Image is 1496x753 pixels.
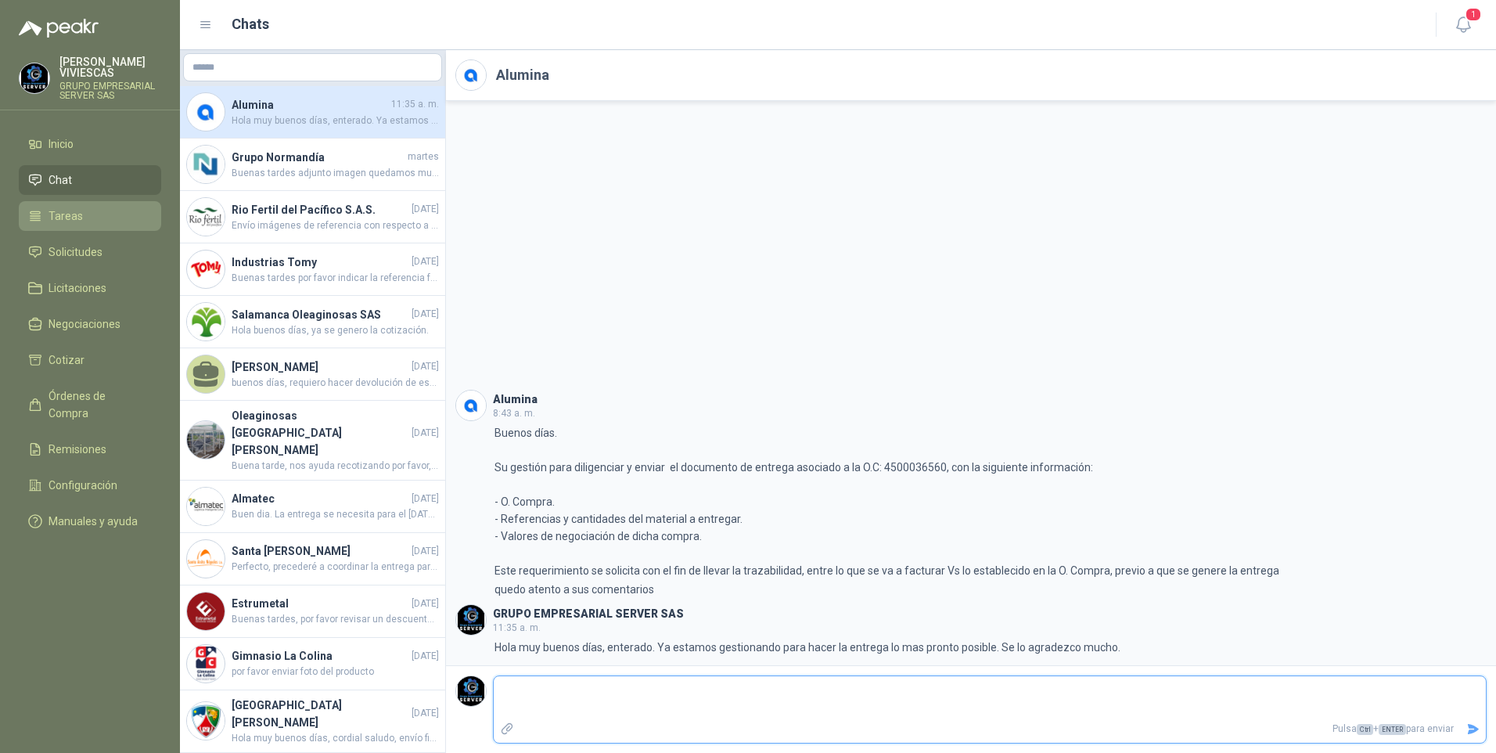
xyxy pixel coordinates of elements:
[49,513,138,530] span: Manuales y ayuda
[493,395,538,404] h3: Alumina
[1460,715,1486,743] button: Enviar
[412,307,439,322] span: [DATE]
[232,697,408,731] h4: [GEOGRAPHIC_DATA][PERSON_NAME]
[232,96,388,113] h4: Alumina
[232,13,269,35] h1: Chats
[494,715,520,743] label: Adjuntar archivos
[496,64,549,86] h2: Alumina
[180,139,445,191] a: Company LogoGrupo NormandíamartesBuenas tardes adjunto imagen quedamos muy atentos Gracias
[187,250,225,288] img: Company Logo
[412,649,439,664] span: [DATE]
[19,165,161,195] a: Chat
[1357,724,1373,735] span: Ctrl
[232,166,439,181] span: Buenas tardes adjunto imagen quedamos muy atentos Gracias
[180,690,445,753] a: Company Logo[GEOGRAPHIC_DATA][PERSON_NAME][DATE]Hola muy buenos días, cordial saludo, envío ficha...
[520,715,1461,743] p: Pulsa + para enviar
[180,401,445,481] a: Company LogoOleaginosas [GEOGRAPHIC_DATA][PERSON_NAME][DATE]Buena tarde, nos ayuda recotizando po...
[180,243,445,296] a: Company LogoIndustrias Tomy[DATE]Buenas tardes por favor indicar la referencia foto y especificac...
[19,470,161,500] a: Configuración
[412,492,439,506] span: [DATE]
[49,387,146,422] span: Órdenes de Compra
[19,129,161,159] a: Inicio
[19,237,161,267] a: Solicitudes
[232,113,439,128] span: Hola muy buenos días, enterado. Ya estamos gestionando para hacer la entrega lo mas pronto posibl...
[232,149,405,166] h4: Grupo Normandía
[19,201,161,231] a: Tareas
[232,560,439,575] span: Perfecto, precederé a coordinar la entrega para el día martes. Se lo agradezco mucho.
[49,441,106,458] span: Remisiones
[232,323,439,338] span: Hola buenos días, ya se genero la cotización.
[187,540,225,578] img: Company Logo
[49,171,72,189] span: Chat
[232,218,439,233] span: Envío imágenes de referencia con respecto a como viene lo cotizado.
[19,381,161,428] a: Órdenes de Compra
[412,426,439,441] span: [DATE]
[412,202,439,217] span: [DATE]
[49,315,120,333] span: Negociaciones
[49,135,74,153] span: Inicio
[180,86,445,139] a: Company LogoAlumina11:35 a. m.Hola muy buenos días, enterado. Ya estamos gestionando para hacer l...
[493,408,535,419] span: 8:43 a. m.
[494,424,1279,579] p: Buenos días. Su gestión para diligenciar y enviar el documento de entrega asociado a la O.C: 4500...
[19,434,161,464] a: Remisiones
[494,581,654,598] p: quedo atento a sus comentarios
[187,488,225,525] img: Company Logo
[232,595,408,612] h4: Estrumetal
[49,279,106,297] span: Licitaciones
[456,676,486,706] img: Company Logo
[19,345,161,375] a: Cotizar
[232,731,439,746] span: Hola muy buenos días, cordial saludo, envío ficha técnica del producto ofertado.
[232,542,408,560] h4: Santa [PERSON_NAME]
[232,376,439,391] span: buenos días, requiero hacer devolución de este producto ya que llego muy ancha
[456,605,486,635] img: Company Logo
[456,391,486,420] img: Company Logo
[187,146,225,183] img: Company Logo
[187,645,225,683] img: Company Logo
[180,481,445,533] a: Company LogoAlmatec[DATE]Buen dia. La entrega se necesita para el [DATE][PERSON_NAME]
[180,348,445,401] a: [PERSON_NAME][DATE]buenos días, requiero hacer devolución de este producto ya que llego muy ancha
[180,638,445,690] a: Company LogoGimnasio La Colina[DATE]por favor enviar foto del producto
[391,97,439,112] span: 11:35 a. m.
[232,407,408,459] h4: Oleaginosas [GEOGRAPHIC_DATA][PERSON_NAME]
[187,702,225,740] img: Company Logo
[232,490,408,507] h4: Almatec
[187,198,225,236] img: Company Logo
[412,706,439,721] span: [DATE]
[232,358,408,376] h4: [PERSON_NAME]
[493,622,541,633] span: 11:35 a. m.
[49,207,83,225] span: Tareas
[232,665,439,679] span: por favor enviar foto del producto
[412,359,439,374] span: [DATE]
[180,191,445,243] a: Company LogoRio Fertil del Pacífico S.A.S.[DATE]Envío imágenes de referencia con respecto a como ...
[232,254,408,271] h4: Industrias Tomy
[49,477,117,494] span: Configuración
[456,60,486,90] img: Company Logo
[1449,11,1477,39] button: 1
[19,273,161,303] a: Licitaciones
[232,306,408,323] h4: Salamanca Oleaginosas SAS
[59,81,161,100] p: GRUPO EMPRESARIAL SERVER SAS
[180,533,445,585] a: Company LogoSanta [PERSON_NAME][DATE]Perfecto, precederé a coordinar la entrega para el día marte...
[187,421,225,459] img: Company Logo
[19,506,161,536] a: Manuales y ayuda
[180,585,445,638] a: Company LogoEstrumetal[DATE]Buenas tardes, por favor revisar un descuento total a todos los ítems...
[59,56,161,78] p: [PERSON_NAME] VIVIESCAS
[19,19,99,38] img: Logo peakr
[1465,7,1482,22] span: 1
[19,309,161,339] a: Negociaciones
[412,254,439,269] span: [DATE]
[1379,724,1406,735] span: ENTER
[232,612,439,627] span: Buenas tardes, por favor revisar un descuento total a todos los ítems. Están por encima casi un 4...
[187,93,225,131] img: Company Logo
[408,150,439,164] span: martes
[232,459,439,474] span: Buena tarde, nos ayuda recotizando por favor, quedo atenta
[493,610,684,618] h3: GRUPO EMPRESARIAL SERVER SAS
[412,544,439,559] span: [DATE]
[180,296,445,348] a: Company LogoSalamanca Oleaginosas SAS[DATE]Hola buenos días, ya se genero la cotización.
[187,303,225,340] img: Company Logo
[232,507,439,522] span: Buen dia. La entrega se necesita para el [DATE][PERSON_NAME]
[49,243,102,261] span: Solicitudes
[49,351,85,369] span: Cotizar
[232,647,408,665] h4: Gimnasio La Colina
[20,63,49,93] img: Company Logo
